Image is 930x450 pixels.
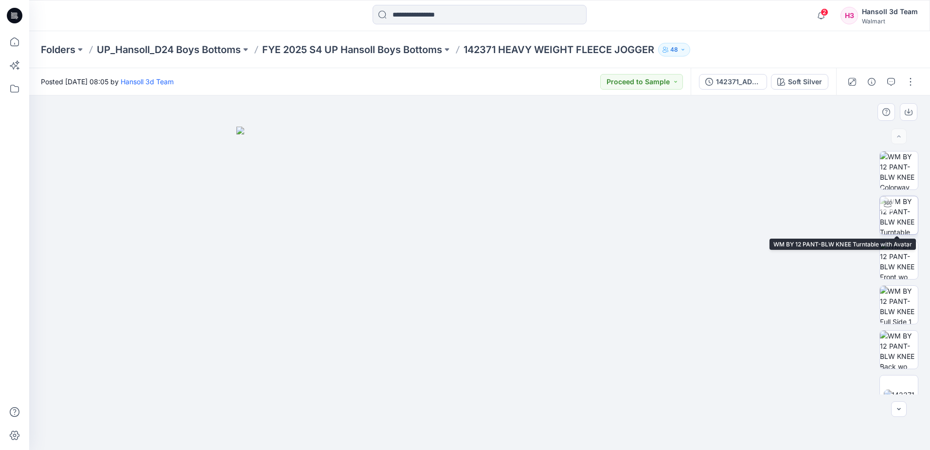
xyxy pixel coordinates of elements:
a: Folders [41,43,75,56]
button: Details [864,74,879,90]
img: WM BY 12 PANT-BLW KNEE Front wo Avatar [880,241,918,279]
img: WM BY 12 PANT-BLW KNEE Turntable with Avatar [880,196,918,234]
img: WM BY 12 PANT-BLW KNEE Full Side 1 wo Avatar [880,286,918,324]
button: 142371_ADM FULL_WN HEAVY WEIGHT FLEECE JOGGER [699,74,767,90]
a: Hansoll 3d Team [121,77,174,86]
img: 142371 [884,390,914,400]
a: UP_Hansoll_D24 Boys Bottoms [97,43,241,56]
div: Walmart [862,18,918,25]
div: Soft Silver [788,76,822,87]
img: WM BY 12 PANT-BLW KNEE Back wo Avatar [880,331,918,369]
div: H3 [841,7,858,24]
img: eyJhbGciOiJIUzI1NiIsImtpZCI6IjAiLCJzbHQiOiJzZXMiLCJ0eXAiOiJKV1QifQ.eyJkYXRhIjp7InR5cGUiOiJzdG9yYW... [236,127,723,450]
span: 2 [821,8,828,16]
div: 142371_ADM FULL_WN HEAVY WEIGHT FLEECE JOGGER [716,76,761,87]
button: 48 [658,43,690,56]
img: WM BY 12 PANT-BLW KNEE Colorway wo Avatar [880,151,918,189]
p: 142371 HEAVY WEIGHT FLEECE JOGGER [464,43,654,56]
button: Soft Silver [771,74,828,90]
p: 48 [670,44,678,55]
span: Posted [DATE] 08:05 by [41,76,174,87]
a: FYE 2025 S4 UP Hansoll Boys Bottoms [262,43,442,56]
div: Hansoll 3d Team [862,6,918,18]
